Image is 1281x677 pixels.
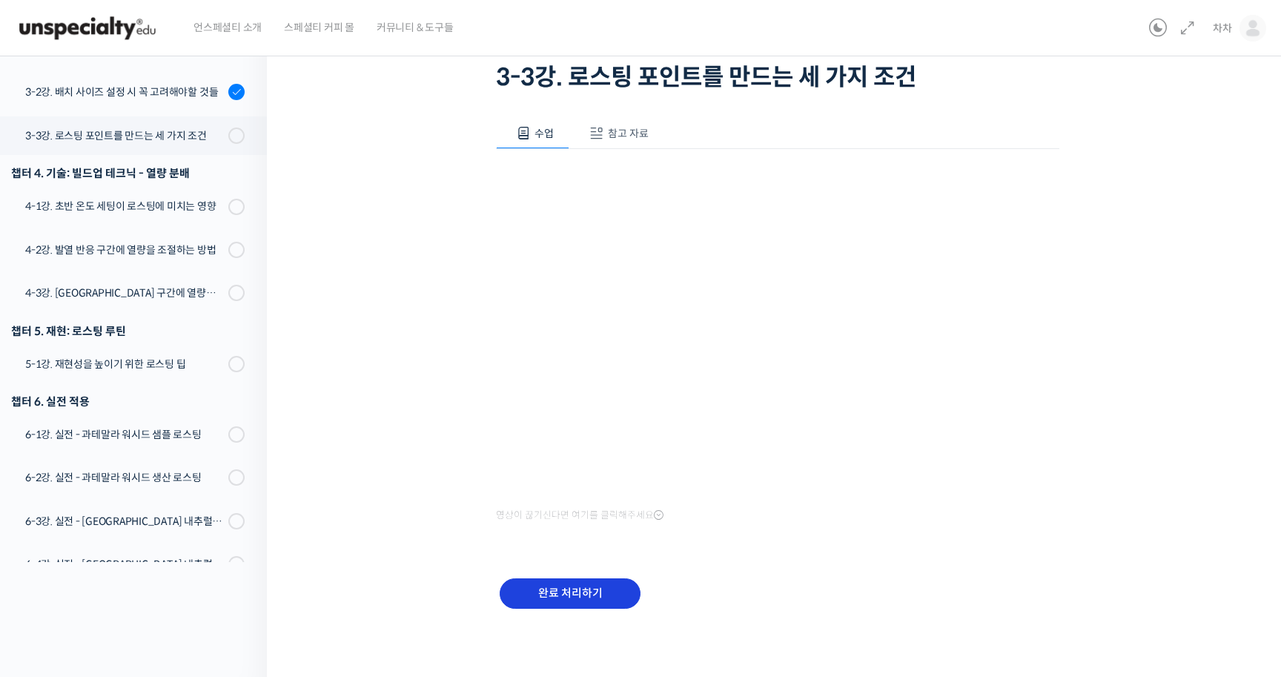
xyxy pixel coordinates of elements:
[496,63,1059,91] h1: 3-3강. 로스팅 포인트를 만드는 세 가지 조건
[25,556,224,572] div: 6-4강. 실전 - [GEOGRAPHIC_DATA] 내추럴 생산 로스팅
[191,470,285,507] a: 설정
[25,285,224,301] div: 4-3강. [GEOGRAPHIC_DATA] 구간에 열량을 조절하는 방법
[25,513,224,529] div: 6-3강. 실전 - [GEOGRAPHIC_DATA] 내추럴 샘플 로스팅
[1213,22,1232,35] span: 차차
[500,578,640,609] input: 완료 처리하기
[11,321,245,341] div: 챕터 5. 재현: 로스팅 루틴
[25,84,224,100] div: 3-2강. 배치 사이즈 설정 시 꼭 고려해야할 것들
[11,392,245,412] div: 챕터 6. 실전 적용
[98,470,191,507] a: 대화
[25,469,224,486] div: 6-2강. 실전 - 과테말라 워시드 생산 로스팅
[608,127,649,140] span: 참고 자료
[496,509,663,521] span: 영상이 끊기신다면 여기를 클릭해주세요
[25,242,224,258] div: 4-2강. 발열 반응 구간에 열량을 조절하는 방법
[25,128,224,144] div: 3-3강. 로스팅 포인트를 만드는 세 가지 조건
[4,470,98,507] a: 홈
[534,127,554,140] span: 수업
[25,198,224,214] div: 4-1강. 초반 온도 세팅이 로스팅에 미치는 영향
[136,493,153,505] span: 대화
[11,163,245,183] div: 챕터 4. 기술: 빌드업 테크닉 - 열량 분배
[25,426,224,443] div: 6-1강. 실전 - 과테말라 워시드 샘플 로스팅
[229,492,247,504] span: 설정
[47,492,56,504] span: 홈
[25,356,224,372] div: 5-1강. 재현성을 높이기 위한 로스팅 팁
